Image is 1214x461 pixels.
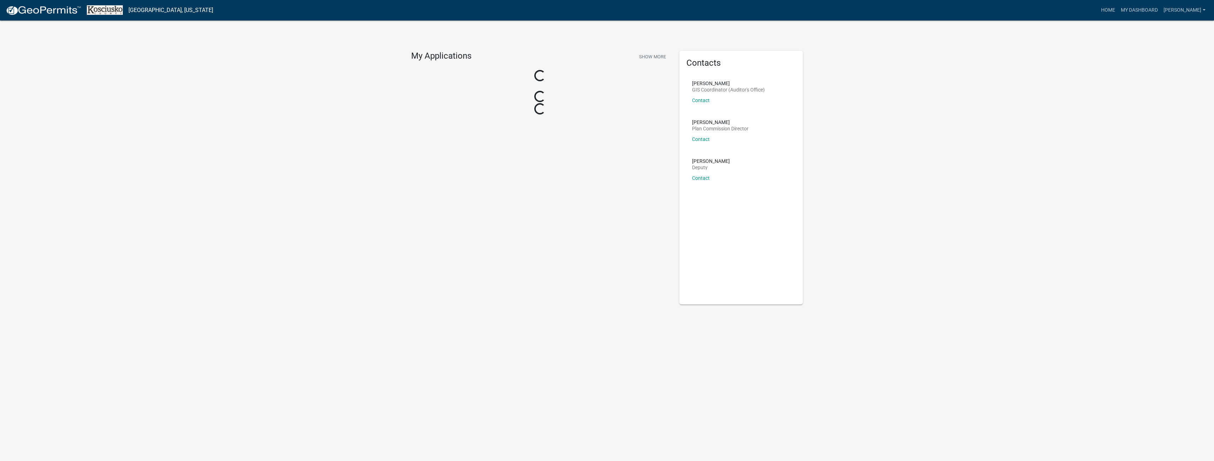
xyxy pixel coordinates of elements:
[692,126,749,131] p: Plan Commission Director
[692,159,730,164] p: [PERSON_NAME]
[692,175,710,181] a: Contact
[636,51,669,63] button: Show More
[692,97,710,103] a: Contact
[692,81,765,86] p: [PERSON_NAME]
[1098,4,1118,17] a: Home
[411,51,471,61] h4: My Applications
[686,58,796,68] h5: Contacts
[692,165,730,170] p: Deputy
[692,87,765,92] p: GIS Coordinator (Auditor's Office)
[128,4,213,16] a: [GEOGRAPHIC_DATA], [US_STATE]
[1161,4,1208,17] a: [PERSON_NAME]
[692,120,749,125] p: [PERSON_NAME]
[1118,4,1161,17] a: My Dashboard
[692,136,710,142] a: Contact
[87,5,123,15] img: Kosciusko County, Indiana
